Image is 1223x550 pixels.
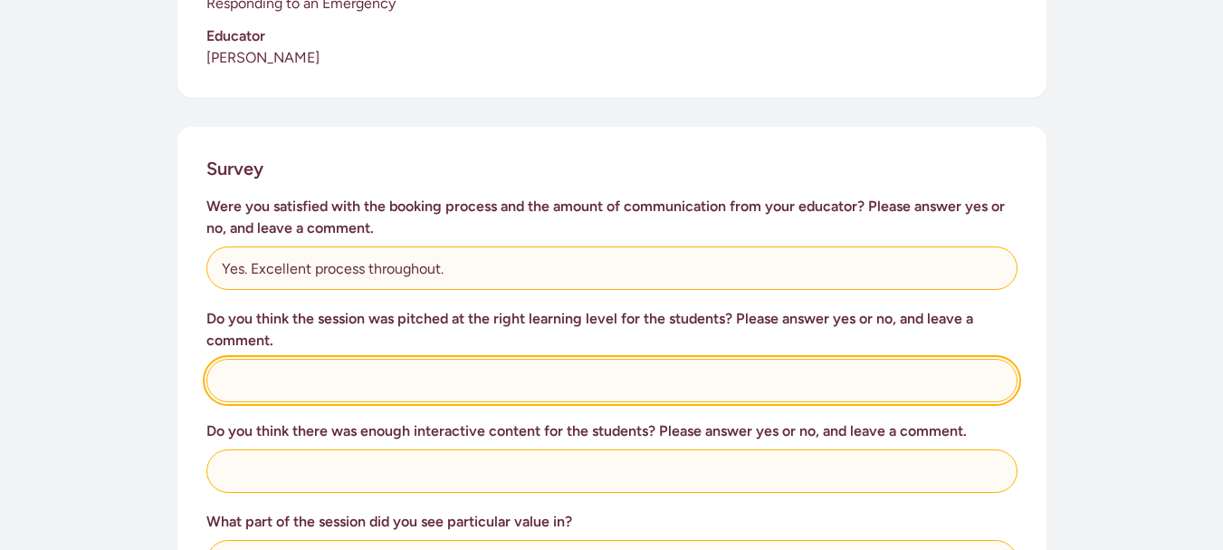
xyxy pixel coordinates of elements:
h3: Do you think the session was pitched at the right learning level for the students? Please answer ... [206,308,1018,352]
h3: Were you satisfied with the booking process and the amount of communication from your educator? P... [206,196,1018,239]
p: [PERSON_NAME] [206,47,1018,69]
h3: What part of the session did you see particular value in? [206,511,1018,533]
h2: Survey [206,156,263,181]
h3: Do you think there was enough interactive content for the students? Please answer yes or no, and ... [206,420,1018,442]
h3: Educator [206,25,1018,47]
